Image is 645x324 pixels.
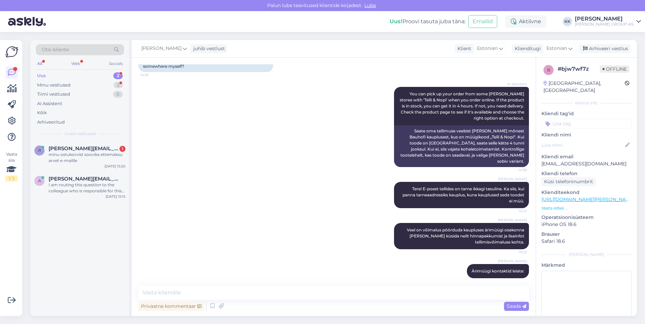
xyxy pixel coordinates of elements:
[113,91,123,98] div: 0
[542,141,624,149] input: Lisa nimi
[541,214,632,221] p: Operatsioonisüsteem
[36,59,44,68] div: All
[546,45,567,52] span: Estonian
[402,186,525,203] span: Tere! E-poest tellides on tarne ikkagi tasuline. Ka siis, kui panna tarneaadressiks kauplus, kuna...
[49,152,125,164] div: minu ostukorvist sooviks ettemaksu arvet e-mailile
[400,91,525,121] span: You can pick up your order from some [PERSON_NAME] stores with 'Telli & Nopi' when you order onli...
[498,176,527,182] span: [PERSON_NAME]
[70,59,82,68] div: Web
[502,208,527,214] span: 15:22
[140,72,166,77] span: 14:55
[37,119,65,126] div: Arhiveeritud
[541,153,632,160] p: Kliendi email
[575,16,641,27] a: [PERSON_NAME][PERSON_NAME] GROUP AS
[38,148,41,153] span: r
[114,82,123,89] div: 2
[541,205,632,211] p: Vaata edasi ...
[37,91,70,98] div: Tiimi vestlused
[541,110,632,117] p: Kliendi tag'id
[502,250,527,255] span: 15:23
[541,170,632,177] p: Kliendi telefon
[42,46,69,53] span: Otsi kliente
[5,45,18,58] img: Askly Logo
[541,189,632,196] p: Klienditeekond
[502,167,527,172] span: 14:56
[105,164,125,169] div: [DATE] 15:20
[362,2,378,8] span: Luba
[191,45,225,52] div: juhib vestlust
[600,65,629,73] span: Offline
[505,15,546,28] div: Aktiivne
[38,178,41,183] span: a
[543,80,625,94] div: [GEOGRAPHIC_DATA], [GEOGRAPHIC_DATA]
[394,125,529,167] div: Saate oma tellimuse veebist [PERSON_NAME] mõnest Bauhofi kauplusest, kus on müügikood „Telli & No...
[49,176,119,182] span: andrus.bergmann@gmail.com
[113,72,123,79] div: 2
[49,182,125,194] div: I am routing this question to the colleague who is responsible for this topic. The reply might ta...
[390,18,402,25] b: Uus!
[512,45,541,52] div: Klienditugi
[64,131,96,137] span: Uued vestlused
[575,16,634,22] div: [PERSON_NAME]
[37,109,47,116] div: Kõik
[390,18,466,26] div: Proovi tasuta juba täna:
[37,82,71,89] div: Minu vestlused
[507,303,526,309] span: Saada
[579,44,631,53] div: Arhiveeri vestlus
[541,131,632,138] p: Kliendi nimi
[498,259,527,264] span: [PERSON_NAME]
[138,302,204,311] div: Privaatne kommentaar
[502,82,527,87] span: AI Assistent
[498,218,527,223] span: [PERSON_NAME]
[541,238,632,245] p: Safari 18.6
[477,45,498,52] span: Estonian
[541,119,632,129] input: Lisa tag
[106,194,125,199] div: [DATE] 15:15
[472,268,524,273] span: Ärimüügi kontaktid leiate:
[541,221,632,228] p: iPhone OS 18.6
[547,67,550,72] span: b
[5,151,18,182] div: Vaata siia
[541,100,632,106] div: Kliendi info
[119,146,125,152] div: 1
[455,45,471,52] div: Klient
[541,231,632,238] p: Brauser
[563,17,572,26] div: KK
[49,145,119,152] span: rainer.sinikas@gmail.com
[468,15,497,28] button: Emailid
[141,45,181,52] span: [PERSON_NAME]
[541,177,596,186] div: Küsi telefoninumbrit
[575,22,634,27] div: [PERSON_NAME] GROUP AS
[541,262,632,269] p: Märkmed
[5,175,18,182] div: 1 / 3
[541,252,632,258] div: [PERSON_NAME]
[407,227,525,245] span: Veel on võimalus pöörduda kaupluses ärimüügi osakonna [PERSON_NAME] küsida neilt hinnapakkumist j...
[558,65,600,73] div: # bjw7wf7z
[37,100,62,107] div: AI Assistent
[108,59,124,68] div: Socials
[541,160,632,167] p: [EMAIL_ADDRESS][DOMAIN_NAME]
[37,72,46,79] div: Uus
[541,196,635,202] a: [URL][DOMAIN_NAME][PERSON_NAME]
[502,279,527,284] span: 15:23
